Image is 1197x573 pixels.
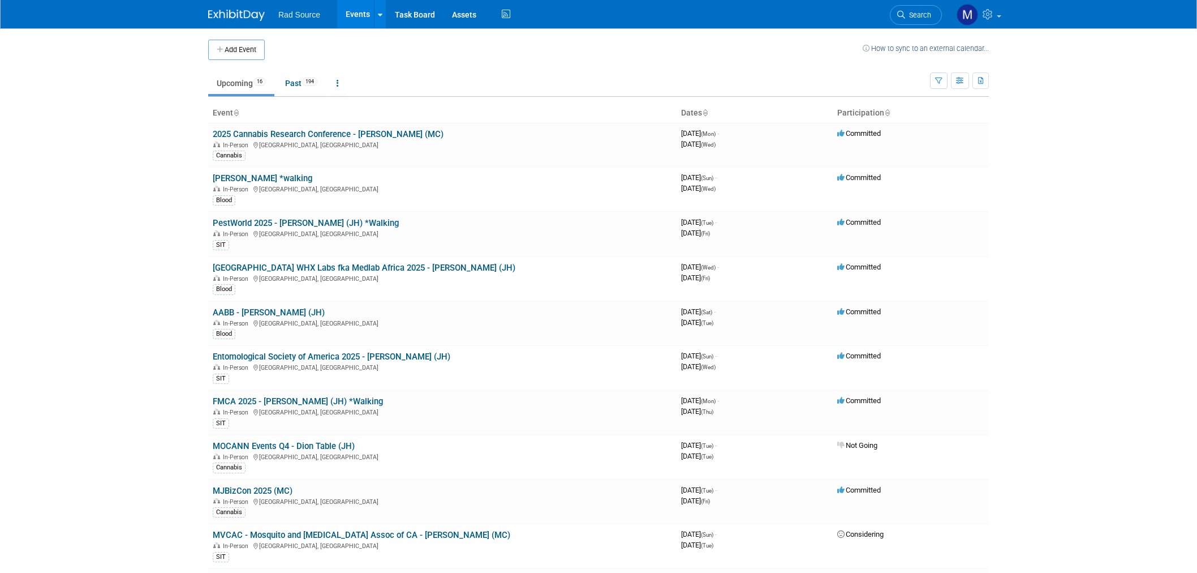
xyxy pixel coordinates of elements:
span: In-Person [223,542,252,550]
span: In-Person [223,230,252,238]
div: [GEOGRAPHIC_DATA], [GEOGRAPHIC_DATA] [213,184,672,193]
span: (Fri) [701,498,710,504]
span: [DATE] [681,184,716,193]
div: Blood [213,195,235,206]
span: Committed [837,486,881,494]
img: Melissa Conboy [957,4,978,25]
span: (Tue) [701,220,713,226]
span: [DATE] [681,218,717,226]
span: - [715,486,717,494]
a: MOCANN Events Q4 - Dion Table (JH) [213,441,355,451]
div: [GEOGRAPHIC_DATA], [GEOGRAPHIC_DATA] [213,318,672,327]
span: (Fri) [701,230,710,237]
img: In-Person Event [213,320,220,326]
a: MJBizCon 2025 (MC) [213,486,292,496]
span: In-Person [223,142,252,149]
span: - [715,441,717,450]
span: - [715,352,717,360]
span: (Wed) [701,142,716,148]
span: Rad Source [278,10,320,19]
span: Committed [837,263,881,271]
span: Committed [837,129,881,138]
span: In-Person [223,186,252,193]
span: [DATE] [681,273,710,282]
span: - [715,173,717,182]
div: Blood [213,284,235,294]
th: Event [208,104,677,123]
span: [DATE] [681,486,717,494]
span: (Wed) [701,186,716,192]
span: 16 [253,78,266,86]
div: SIT [213,240,229,250]
th: Participation [833,104,989,123]
span: Search [905,11,931,19]
a: 2025 Cannabis Research Conference - [PERSON_NAME] (MC) [213,129,444,139]
span: (Wed) [701,364,716,370]
span: Committed [837,352,881,360]
span: [DATE] [681,530,717,538]
div: Cannabis [213,463,246,473]
a: Sort by Event Name [233,108,239,117]
a: Upcoming16 [208,72,274,94]
a: How to sync to an external calendar... [863,44,989,53]
span: (Mon) [701,131,716,137]
span: - [717,396,719,405]
span: (Fri) [701,275,710,281]
span: [DATE] [681,396,719,405]
img: In-Person Event [213,364,220,370]
span: [DATE] [681,263,719,271]
span: Committed [837,218,881,226]
span: [DATE] [681,173,717,182]
span: In-Person [223,320,252,327]
span: (Tue) [701,320,713,326]
span: (Tue) [701,443,713,449]
img: In-Person Event [213,454,220,459]
a: FMCA 2025 - [PERSON_NAME] (JH) *Walking [213,396,383,407]
a: MVCAC - Mosquito and [MEDICAL_DATA] Assoc of CA - [PERSON_NAME] (MC) [213,530,510,540]
div: [GEOGRAPHIC_DATA], [GEOGRAPHIC_DATA] [213,362,672,371]
th: Dates [677,104,833,123]
img: In-Person Event [213,275,220,281]
span: [DATE] [681,452,713,460]
span: (Mon) [701,398,716,404]
span: Not Going [837,441,877,450]
div: Blood [213,329,235,339]
div: [GEOGRAPHIC_DATA], [GEOGRAPHIC_DATA] [213,407,672,416]
span: (Sun) [701,175,713,181]
div: [GEOGRAPHIC_DATA], [GEOGRAPHIC_DATA] [213,229,672,238]
a: Sort by Start Date [702,108,708,117]
img: In-Person Event [213,409,220,414]
span: In-Person [223,498,252,506]
span: (Sun) [701,353,713,360]
div: SIT [213,418,229,429]
span: [DATE] [681,140,716,148]
div: Cannabis [213,507,246,518]
span: [DATE] [681,362,716,371]
span: (Thu) [701,409,713,415]
span: 194 [302,78,317,86]
a: Entomological Society of America 2025 - [PERSON_NAME] (JH) [213,352,450,362]
div: SIT [213,374,229,384]
a: [PERSON_NAME] *walking [213,173,312,183]
div: Cannabis [213,151,246,161]
span: [DATE] [681,318,713,327]
div: [GEOGRAPHIC_DATA], [GEOGRAPHIC_DATA] [213,273,672,283]
span: - [715,218,717,226]
img: In-Person Event [213,142,220,147]
a: Sort by Participation Type [884,108,890,117]
span: In-Person [223,364,252,371]
span: In-Person [223,409,252,416]
a: [GEOGRAPHIC_DATA] WHX Labs fka Medlab Africa 2025 - [PERSON_NAME] (JH) [213,263,515,273]
span: (Tue) [701,488,713,494]
span: Committed [837,396,881,405]
span: In-Person [223,454,252,461]
div: SIT [213,552,229,562]
span: - [717,263,719,271]
span: [DATE] [681,407,713,416]
span: (Tue) [701,542,713,549]
span: (Sun) [701,532,713,538]
img: ExhibitDay [208,10,265,21]
div: [GEOGRAPHIC_DATA], [GEOGRAPHIC_DATA] [213,452,672,461]
img: In-Person Event [213,498,220,504]
span: [DATE] [681,541,713,549]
